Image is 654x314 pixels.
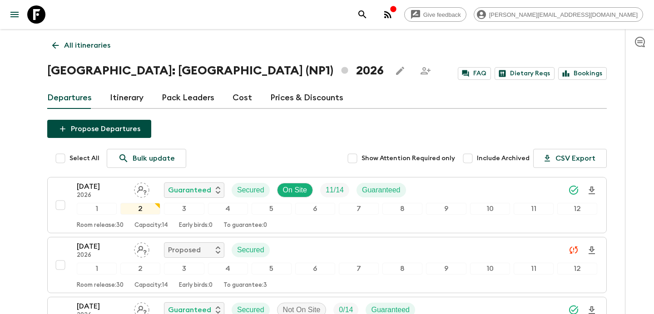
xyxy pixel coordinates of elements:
[362,154,455,163] span: Show Attention Required only
[107,149,186,168] a: Bulk update
[514,263,554,275] div: 11
[426,263,466,275] div: 9
[568,245,579,255] svg: Unable to sync - Check prices and secured
[477,154,530,163] span: Include Archived
[470,263,510,275] div: 10
[208,203,248,215] div: 4
[77,252,127,259] p: 2026
[120,263,160,275] div: 2
[283,185,307,196] p: On Site
[270,87,343,109] a: Prices & Discounts
[474,7,643,22] div: [PERSON_NAME][EMAIL_ADDRESS][DOMAIN_NAME]
[168,185,211,196] p: Guaranteed
[495,67,555,80] a: Dietary Reqs
[514,203,554,215] div: 11
[64,40,110,51] p: All itineraries
[134,222,168,229] p: Capacity: 14
[339,203,379,215] div: 7
[77,282,124,289] p: Room release: 30
[120,203,160,215] div: 2
[326,185,344,196] p: 11 / 14
[237,185,264,196] p: Secured
[110,87,144,109] a: Itinerary
[232,243,270,257] div: Secured
[134,305,149,312] span: Assign pack leader
[168,245,201,255] p: Proposed
[5,5,24,24] button: menu
[77,222,124,229] p: Room release: 30
[237,245,264,255] p: Secured
[586,185,597,196] svg: Download Onboarding
[134,245,149,252] span: Assign pack leader
[47,87,92,109] a: Departures
[252,263,292,275] div: 5
[208,263,248,275] div: 4
[77,203,117,215] div: 1
[179,282,213,289] p: Early birds: 0
[134,185,149,192] span: Assign pack leader
[382,263,422,275] div: 8
[47,237,607,293] button: [DATE]2026Assign pack leaderProposedSecured123456789101112Room release:30Capacity:14Early birds:0...
[133,153,175,164] p: Bulk update
[233,87,252,109] a: Cost
[404,7,466,22] a: Give feedback
[353,5,372,24] button: search adventures
[295,203,335,215] div: 6
[568,185,579,196] svg: Synced Successfully
[232,183,270,197] div: Secured
[164,263,204,275] div: 3
[426,203,466,215] div: 9
[69,154,99,163] span: Select All
[470,203,510,215] div: 10
[77,241,127,252] p: [DATE]
[252,203,292,215] div: 5
[458,67,491,80] a: FAQ
[77,263,117,275] div: 1
[557,203,597,215] div: 12
[416,62,435,80] span: Share this itinerary
[382,203,422,215] div: 8
[533,149,607,168] button: CSV Export
[77,192,127,199] p: 2026
[47,36,115,54] a: All itineraries
[134,282,168,289] p: Capacity: 14
[586,245,597,256] svg: Download Onboarding
[77,301,127,312] p: [DATE]
[277,183,313,197] div: On Site
[557,263,597,275] div: 12
[484,11,643,18] span: [PERSON_NAME][EMAIL_ADDRESS][DOMAIN_NAME]
[339,263,379,275] div: 7
[223,222,267,229] p: To guarantee: 0
[47,177,607,233] button: [DATE]2026Assign pack leaderGuaranteedSecuredOn SiteTrip FillGuaranteed123456789101112Room releas...
[162,87,214,109] a: Pack Leaders
[320,183,349,197] div: Trip Fill
[77,181,127,192] p: [DATE]
[47,62,384,80] h1: [GEOGRAPHIC_DATA]: [GEOGRAPHIC_DATA] (NP1) 2026
[179,222,213,229] p: Early birds: 0
[47,120,151,138] button: Propose Departures
[164,203,204,215] div: 3
[362,185,401,196] p: Guaranteed
[391,62,409,80] button: Edit this itinerary
[418,11,466,18] span: Give feedback
[558,67,607,80] a: Bookings
[295,263,335,275] div: 6
[223,282,267,289] p: To guarantee: 3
